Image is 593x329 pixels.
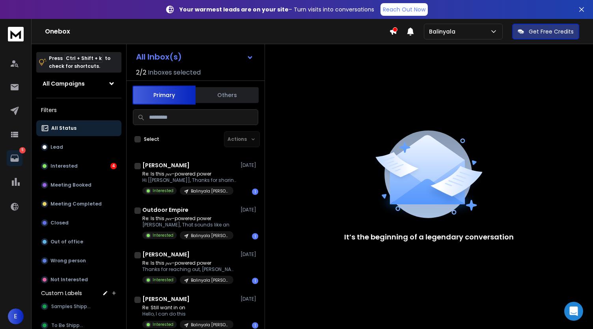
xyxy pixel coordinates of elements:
[36,139,121,155] button: Lead
[529,28,574,36] p: Get Free Credits
[36,177,121,193] button: Meeting Booked
[50,144,63,150] p: Lead
[196,86,259,104] button: Others
[429,28,459,36] p: Balinyala
[8,308,24,324] button: E
[41,289,82,297] h3: Custom Labels
[142,250,190,258] h1: [PERSON_NAME]
[50,220,69,226] p: Closed
[380,3,428,16] a: Reach Out Now
[36,215,121,231] button: Closed
[241,296,258,302] p: [DATE]
[241,162,258,168] p: [DATE]
[132,86,196,105] button: Primary
[191,322,229,328] p: Balinyala [PERSON_NAME]
[43,80,85,88] h1: All Campaigns
[8,27,24,41] img: logo
[142,311,233,317] p: Hello, I can do this
[130,49,260,65] button: All Inbox(s)
[252,233,258,239] div: 1
[252,278,258,284] div: 1
[36,253,121,269] button: Wrong person
[241,251,258,258] p: [DATE]
[564,302,583,321] div: Open Intercom Messenger
[144,136,159,142] label: Select
[142,177,237,183] p: Hі [[PERSON_NAME]], Thanks for sharing
[50,182,91,188] p: Meeting Booked
[142,266,237,273] p: Thanks for reaching out, [PERSON_NAME]!
[512,24,579,39] button: Get Free Credits
[45,27,389,36] h1: Onebox
[153,277,173,283] p: Interested
[383,6,425,13] p: Reach Out Now
[153,322,173,327] p: Interested
[36,234,121,250] button: Out of office
[36,105,121,116] h3: Filters
[51,125,76,131] p: All Status
[142,206,188,214] h1: Outdoor Empire
[252,189,258,195] div: 1
[136,68,146,77] span: 2 / 2
[36,299,121,314] button: Samples Shipped
[252,322,258,329] div: 1
[49,54,110,70] p: Press to check for shortcuts.
[51,303,93,310] span: Samples Shipped
[153,188,173,194] p: Interested
[50,258,86,264] p: Wrong person
[136,53,182,61] h1: All Inbox(s)
[191,277,229,283] p: Balinyala [PERSON_NAME]
[142,171,237,177] p: Re: Is this 𝑝𝑒𝑒-powered power
[50,201,102,207] p: Meeting Completed
[179,6,374,13] p: – Turn visits into conversations
[50,277,88,283] p: Not Interested
[19,147,26,153] p: 5
[36,196,121,212] button: Meeting Completed
[36,120,121,136] button: All Status
[65,54,103,63] span: Ctrl + Shift + k
[142,260,237,266] p: Re: Is this 𝑝𝑒𝑒-powered power
[179,6,289,13] strong: Your warmest leads are on your site
[50,239,83,245] p: Out of office
[36,76,121,92] button: All Campaigns
[241,207,258,213] p: [DATE]
[142,295,190,303] h1: [PERSON_NAME]
[191,188,229,194] p: Balinyala [PERSON_NAME]
[142,222,233,228] p: [PERSON_NAME], That sounds like an
[110,163,117,169] div: 4
[36,272,121,288] button: Not Interested
[50,163,78,169] p: Interested
[142,215,233,222] p: Re: Is this 𝑝𝑒𝑒-powered power
[191,233,229,239] p: Balinyala [PERSON_NAME]
[51,322,86,329] span: To Be Shipped
[36,158,121,174] button: Interested4
[142,161,190,169] h1: [PERSON_NAME]
[344,232,514,243] p: It’s the beginning of a legendary conversation
[153,232,173,238] p: Interested
[7,150,22,166] a: 5
[148,68,201,77] h3: Inboxes selected
[142,305,233,311] p: Re: Still want in on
